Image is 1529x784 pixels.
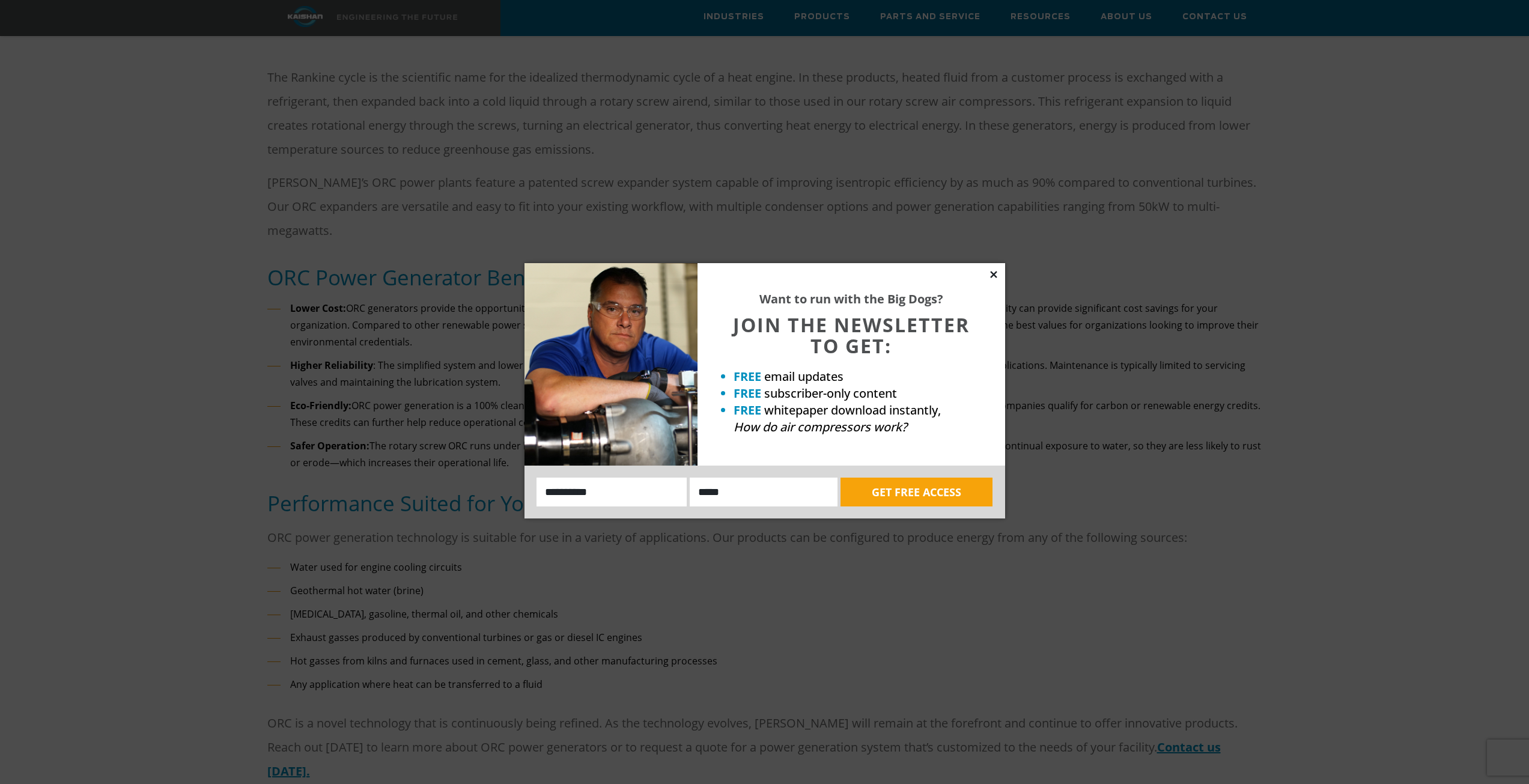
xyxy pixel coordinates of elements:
[537,478,687,506] input: Name:
[764,402,941,418] span: whitepaper download instantly,
[690,478,837,506] input: Email
[734,419,907,435] em: How do air compressors work?
[840,478,992,506] button: GET FREE ACCESS
[988,269,999,280] button: Close
[764,368,844,384] span: email updates
[759,291,943,307] strong: Want to run with the Big Dogs?
[764,385,897,401] span: subscriber-only content
[733,312,970,359] span: JOIN THE NEWSLETTER TO GET:
[734,402,761,418] strong: FREE
[734,385,761,401] strong: FREE
[734,368,761,384] strong: FREE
